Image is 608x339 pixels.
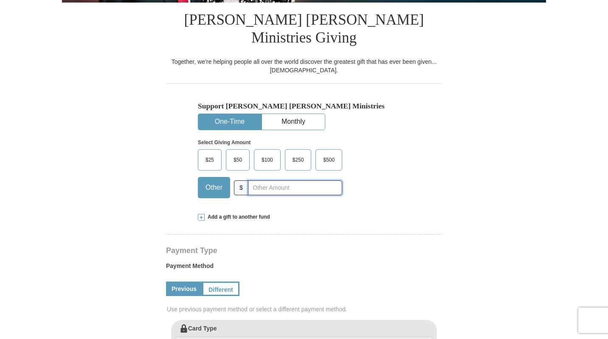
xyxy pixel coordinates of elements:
span: $250 [288,154,308,166]
a: Different [202,282,239,296]
h5: Support [PERSON_NAME] [PERSON_NAME] Ministries [198,102,410,111]
div: Together, we're helping people all over the world discover the greatest gift that has ever been g... [166,57,442,74]
input: Other Amount [248,180,342,195]
button: Monthly [262,114,325,130]
strong: Select Giving Amount [198,140,251,145]
span: $25 [201,154,218,166]
a: Previous [166,282,202,296]
h4: Payment Type [166,247,442,254]
button: One-Time [198,114,261,130]
span: $100 [257,154,277,166]
h1: [PERSON_NAME] [PERSON_NAME] Ministries Giving [166,3,442,57]
span: $50 [229,154,246,166]
span: Add a gift to another fund [205,214,270,221]
span: $ [234,180,248,195]
span: $500 [319,154,339,166]
span: Other [201,181,227,194]
span: Use previous payment method or select a different payment method. [167,305,443,313]
label: Payment Method [166,262,442,274]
